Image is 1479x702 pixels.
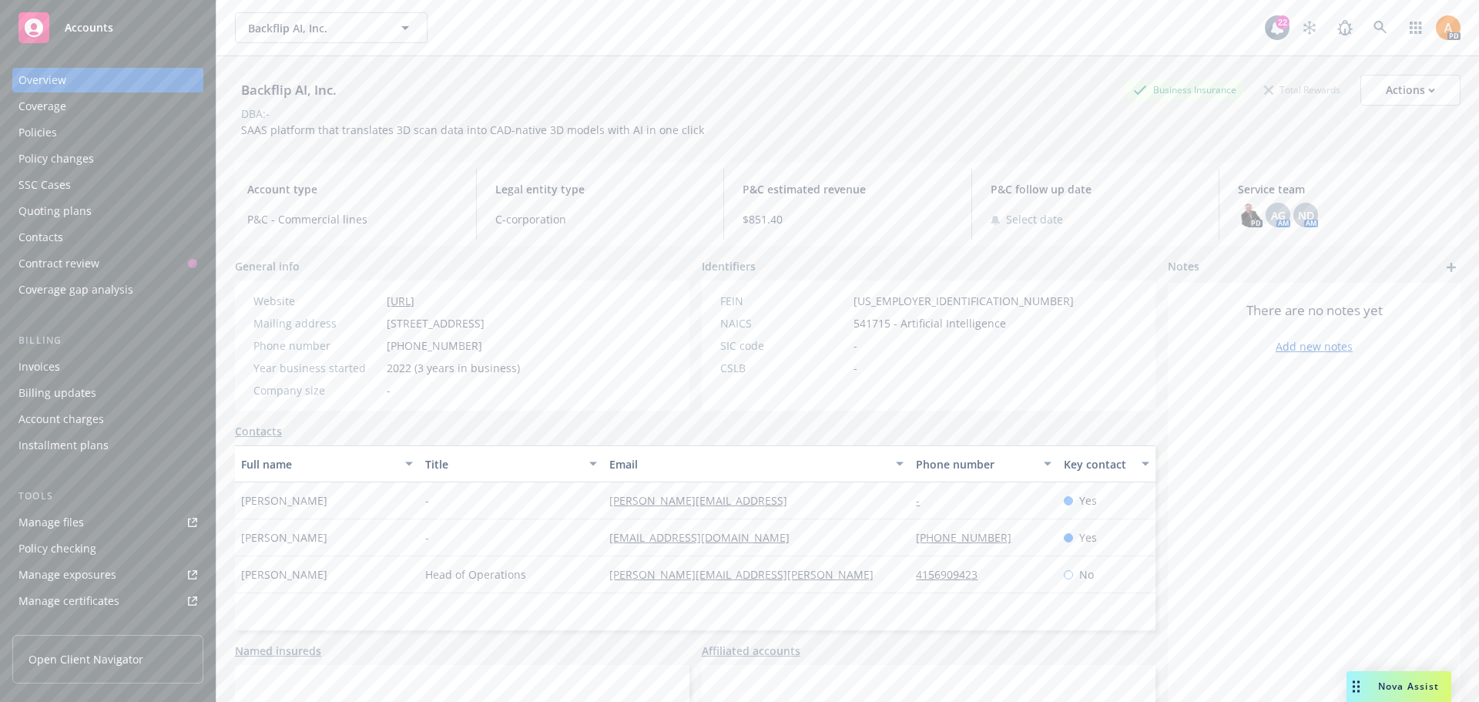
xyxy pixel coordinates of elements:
a: Contacts [235,423,282,439]
span: Select date [1006,211,1063,227]
div: Mailing address [253,315,381,331]
a: Overview [12,68,203,92]
a: 4156909423 [916,567,990,582]
a: Search [1365,12,1396,43]
div: Policy checking [18,536,96,561]
span: General info [235,258,300,274]
span: Backflip AI, Inc. [248,20,381,36]
span: [PERSON_NAME] [241,492,327,509]
a: Quoting plans [12,199,203,223]
span: [PERSON_NAME] [241,529,327,546]
a: Policy changes [12,146,203,171]
button: Nova Assist [1347,671,1451,702]
span: P&C estimated revenue [743,181,953,197]
span: There are no notes yet [1246,301,1383,320]
button: Phone number [910,445,1057,482]
div: DBA: - [241,106,270,122]
span: Head of Operations [425,566,526,583]
div: Policy changes [18,146,94,171]
div: Policies [18,120,57,145]
a: Installment plans [12,433,203,458]
span: P&C follow up date [991,181,1201,197]
a: Invoices [12,354,203,379]
div: Phone number [253,338,381,354]
span: - [854,360,857,376]
a: Billing updates [12,381,203,405]
img: photo [1436,15,1461,40]
div: Contract review [18,251,99,276]
div: CSLB [720,360,847,376]
div: Installment plans [18,433,109,458]
a: [EMAIL_ADDRESS][DOMAIN_NAME] [609,530,802,545]
span: - [387,382,391,398]
div: Title [425,456,580,472]
div: Manage BORs [18,615,91,640]
span: No [1079,566,1094,583]
div: Website [253,293,381,309]
button: Key contact [1058,445,1155,482]
div: Billing [12,333,203,348]
span: SAAS platform that translates 3D scan data into CAD-native 3D models with AI in one click [241,123,704,137]
img: photo [1238,203,1263,227]
a: Manage files [12,510,203,535]
a: Manage BORs [12,615,203,640]
div: Year business started [253,360,381,376]
span: Yes [1079,529,1097,546]
a: [PHONE_NUMBER] [916,530,1024,545]
div: Invoices [18,354,60,379]
button: Email [603,445,910,482]
button: Full name [235,445,419,482]
a: Coverage gap analysis [12,277,203,302]
a: Report a Bug [1330,12,1360,43]
a: Contract review [12,251,203,276]
div: Full name [241,456,396,472]
div: Account charges [18,407,104,432]
div: Billing updates [18,381,96,405]
span: Identifiers [702,258,756,274]
div: Phone number [916,456,1034,472]
span: AG [1271,207,1286,223]
span: C-corporation [495,211,706,227]
div: Manage certificates [18,589,119,613]
button: Actions [1360,75,1461,106]
a: Account charges [12,407,203,432]
a: Named insureds [235,643,321,659]
span: [PERSON_NAME] [241,566,327,583]
span: Yes [1079,492,1097,509]
div: Drag to move [1347,671,1366,702]
a: Policy checking [12,536,203,561]
a: Manage certificates [12,589,203,613]
span: [STREET_ADDRESS] [387,315,485,331]
span: - [425,492,429,509]
a: Policies [12,120,203,145]
div: Actions [1386,76,1435,105]
span: [PHONE_NUMBER] [387,338,482,354]
div: Overview [18,68,66,92]
div: Quoting plans [18,199,92,223]
a: [PERSON_NAME][EMAIL_ADDRESS] [609,493,800,508]
div: Tools [12,489,203,504]
span: Manage exposures [12,563,203,587]
span: Accounts [65,22,113,34]
span: Nova Assist [1378,680,1439,693]
div: Key contact [1064,456,1132,472]
button: Backflip AI, Inc. [235,12,428,43]
a: Add new notes [1276,338,1353,354]
a: [PERSON_NAME][EMAIL_ADDRESS][PERSON_NAME] [609,567,886,582]
div: Manage exposures [18,563,116,587]
span: Legal entity type [495,181,706,197]
span: [US_EMPLOYER_IDENTIFICATION_NUMBER] [854,293,1074,309]
a: Coverage [12,94,203,119]
div: SSC Cases [18,173,71,197]
div: Contacts [18,225,63,250]
span: - [425,529,429,546]
span: Account type [247,181,458,197]
a: Accounts [12,6,203,49]
div: Total Rewards [1256,80,1348,99]
a: - [916,493,932,508]
span: Service team [1238,181,1448,197]
a: add [1442,258,1461,277]
span: Open Client Navigator [29,651,143,667]
div: Manage files [18,510,84,535]
span: P&C - Commercial lines [247,211,458,227]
